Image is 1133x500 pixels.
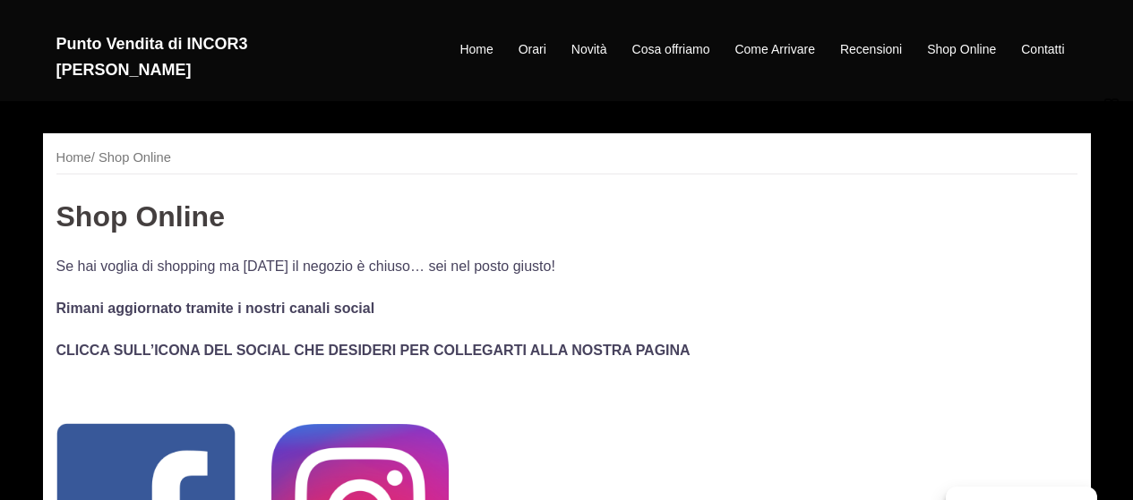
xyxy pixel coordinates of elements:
[56,150,91,165] a: Home
[1021,39,1064,61] a: Contatti
[632,39,710,61] a: Cosa offriamo
[56,301,375,316] b: Rimani aggiornato tramite i nostri canali social
[840,39,902,61] a: Recensioni
[571,39,607,61] a: Novità
[56,147,1077,174] nav: / Shop Online
[56,343,691,358] strong: CLICCA SULL’ICONA DEL SOCIAL CHE DESIDERI PER COLLEGARTI ALLA NOSTRA PAGINA
[519,39,546,61] a: Orari
[56,254,1077,278] p: Se hai voglia di shopping ma [DATE] il negozio è chiuso… sei nel posto giusto!
[459,39,493,61] a: Home
[56,31,379,83] h2: Punto Vendita di INCOR3 [PERSON_NAME]
[56,201,1077,233] h3: Shop Online
[734,39,814,61] a: Come Arrivare
[927,39,996,61] a: Shop Online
